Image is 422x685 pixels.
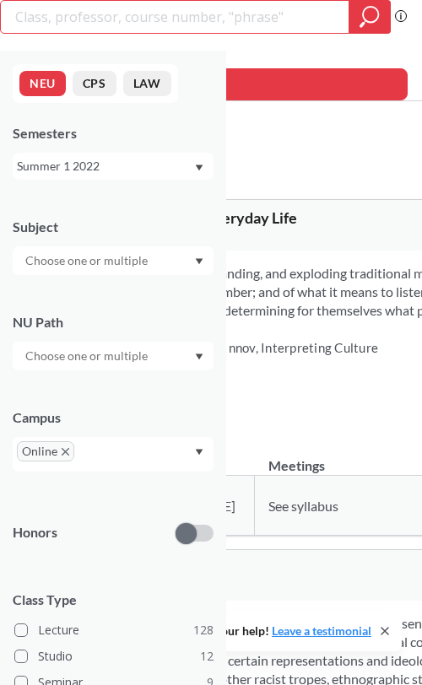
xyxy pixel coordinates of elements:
label: Lecture [14,619,214,641]
input: Choose one or multiple [17,346,159,366]
div: Dropdown arrow [13,342,214,370]
svg: Dropdown arrow [195,353,203,360]
span: 128 [193,621,214,639]
span: See syllabus [268,498,338,514]
div: NU Path [13,313,214,332]
input: Choose one or multiple [17,251,159,271]
button: NEU [19,71,66,96]
button: LAW [123,71,171,96]
div: Campus [13,408,214,427]
label: Studio [14,645,214,667]
button: CPS [73,71,116,96]
span: Creative Express/Innov, Interpreting Culture [116,340,378,355]
span: Class Type [13,591,214,609]
span: We need your help! [166,625,371,637]
svg: Dropdown arrow [195,165,203,171]
svg: Dropdown arrow [195,258,203,265]
div: Dropdown arrow [13,246,214,275]
p: Honors [13,523,57,542]
svg: X to remove pill [62,448,69,456]
div: OnlineX to remove pillDropdown arrow [13,437,214,472]
div: Summer 1 2022 [17,157,193,175]
div: Semesters [13,124,214,143]
svg: magnifying glass [360,5,380,29]
svg: Dropdown arrow [195,449,203,456]
div: Subject [13,218,214,236]
span: OnlineX to remove pill [17,441,74,461]
div: Summer 1 2022Dropdown arrow [13,153,214,180]
input: Class, professor, course number, "phrase" [14,3,337,31]
span: 12 [200,647,214,666]
a: Leave a testimonial [272,623,371,638]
